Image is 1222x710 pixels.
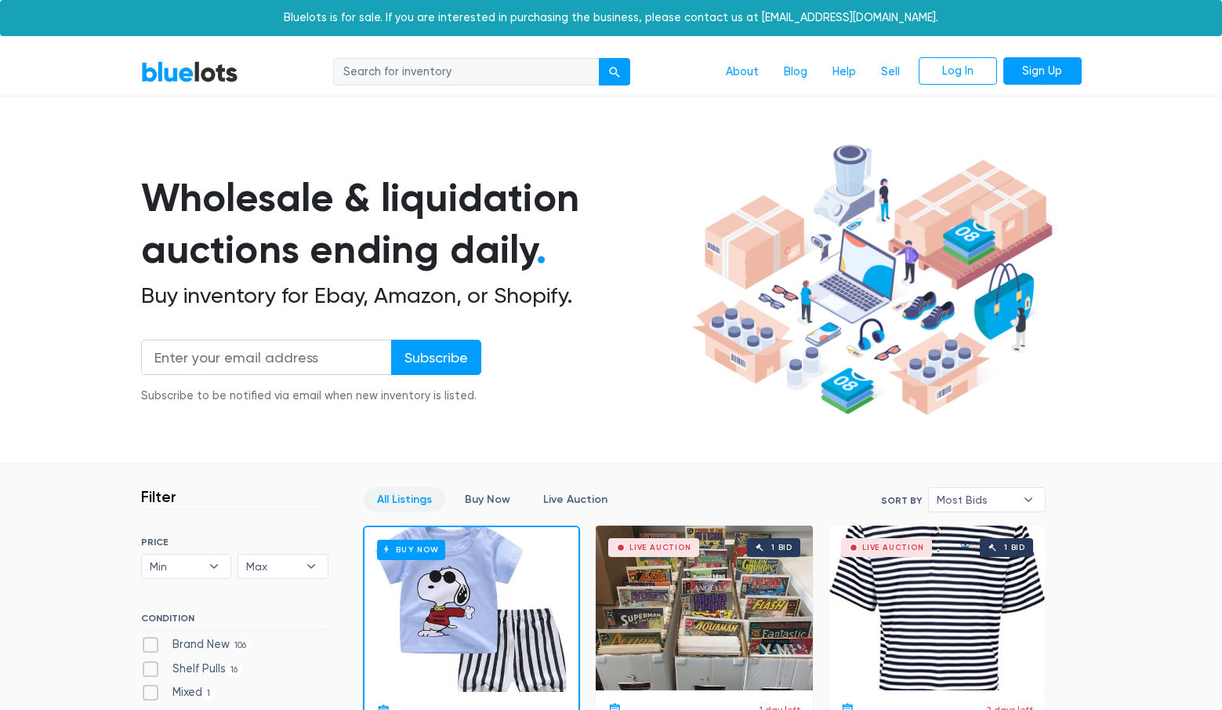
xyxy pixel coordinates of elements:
span: Min [150,555,201,578]
a: About [713,57,771,87]
a: Help [820,57,868,87]
input: Search for inventory [333,58,600,86]
a: Live Auction 1 bid [596,526,813,690]
b: ▾ [1012,488,1045,512]
label: Sort By [881,493,922,508]
h6: Buy Now [377,540,445,559]
span: 16 [226,664,243,676]
div: Live Auction [862,544,924,552]
a: BlueLots [141,60,238,83]
img: hero-ee84e7d0318cb26816c560f6b4441b76977f77a177738b4e94f68c95b2b83dbb.png [687,137,1058,423]
label: Brand New [141,636,252,654]
b: ▾ [198,555,230,578]
a: Live Auction 1 bid [829,526,1046,690]
a: Log In [919,57,997,86]
a: Buy Now [451,487,524,512]
label: Shelf Pulls [141,661,243,678]
div: 1 bid [771,544,792,552]
input: Subscribe [391,340,481,375]
h2: Buy inventory for Ebay, Amazon, or Shopify. [141,282,687,309]
input: Enter your email address [141,340,392,375]
span: Max [246,555,298,578]
span: 1 [202,688,216,701]
a: Sell [868,57,912,87]
h1: Wholesale & liquidation auctions ending daily [141,172,687,276]
span: . [536,226,546,273]
label: Mixed [141,684,216,701]
a: Sign Up [1003,57,1082,86]
span: 106 [230,639,252,652]
h3: Filter [141,487,176,506]
a: All Listings [364,487,445,512]
h6: PRICE [141,537,328,548]
b: ▾ [295,555,328,578]
a: Blog [771,57,820,87]
a: Live Auction [530,487,621,512]
div: Subscribe to be notified via email when new inventory is listed. [141,388,481,405]
a: Buy Now [364,527,578,692]
div: 1 bid [1004,544,1025,552]
div: Live Auction [629,544,691,552]
h6: CONDITION [141,613,328,630]
span: Most Bids [937,488,1015,512]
